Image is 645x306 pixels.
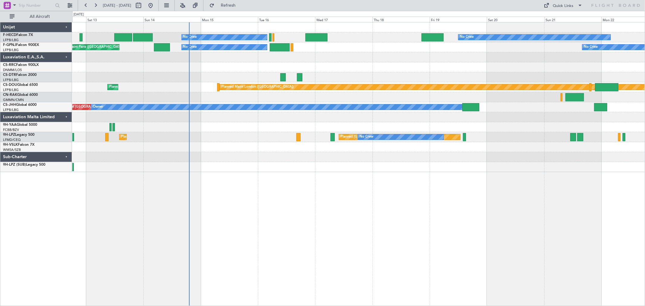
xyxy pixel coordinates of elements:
a: LFPB/LBG [3,108,19,112]
a: F-GPNJFalcon 900EX [3,43,39,47]
a: F-HECDFalcon 7X [3,33,33,37]
span: 9H-LPZ [3,133,15,137]
a: 9H-LPZLegacy 500 [3,133,34,137]
a: CS-JHHGlobal 6000 [3,103,37,107]
div: No Crew [183,33,197,42]
span: CN-RAK [3,93,17,97]
a: CS-RRCFalcon 900LX [3,63,39,67]
div: Planned Maint London ([GEOGRAPHIC_DATA]) [221,83,294,92]
a: 9H-YAAGlobal 5000 [3,123,37,127]
a: CS-DOUGlobal 6500 [3,83,38,87]
div: Quick Links [553,3,574,9]
div: Fri 19 [430,17,487,22]
div: AOG Maint Paris ([GEOGRAPHIC_DATA]) [60,43,124,52]
div: No Crew [360,132,373,142]
a: 9H-LPZ (SUB)Legacy 500 [3,163,45,167]
a: CS-DTRFalcon 2000 [3,73,37,77]
div: No Crew [183,43,197,52]
span: 9H-VSLK [3,143,18,147]
span: 9H-YAA [3,123,17,127]
a: DNMM/LOS [3,68,22,72]
div: Planned [GEOGRAPHIC_DATA] ([GEOGRAPHIC_DATA]) [340,132,426,142]
span: CS-DOU [3,83,17,87]
a: FCBB/BZV [3,128,19,132]
button: Refresh [207,1,243,10]
div: Sat 20 [487,17,544,22]
a: LFPB/LBG [3,48,19,52]
div: Sat 13 [86,17,143,22]
span: CS-JHH [3,103,16,107]
span: F-HECD [3,33,16,37]
a: LFPB/LBG [3,38,19,42]
div: No Crew [584,43,598,52]
div: Sun 21 [544,17,601,22]
div: [DATE] [73,12,84,17]
div: Tue 16 [258,17,315,22]
span: [DATE] - [DATE] [103,3,131,8]
a: LFMD/CEQ [3,138,21,142]
span: CS-DTR [3,73,16,77]
a: LFPB/LBG [3,78,19,82]
div: Owner [93,103,103,112]
a: 9H-VSLKFalcon 7X [3,143,34,147]
button: Quick Links [541,1,586,10]
div: Thu 18 [373,17,430,22]
a: CN-RAKGlobal 6000 [3,93,38,97]
span: F-GPNJ [3,43,16,47]
span: CS-RRC [3,63,16,67]
a: LFPB/LBG [3,88,19,92]
span: 9H-LPZ (SUB) [3,163,26,167]
div: No Crew [460,33,474,42]
div: Mon 15 [201,17,258,22]
div: Planned Maint [GEOGRAPHIC_DATA] ([GEOGRAPHIC_DATA]) [109,83,204,92]
span: All Aircraft [16,15,64,19]
a: GMMN/CMN [3,98,24,102]
input: Trip Number [18,1,53,10]
div: Planned Maint [GEOGRAPHIC_DATA] ([GEOGRAPHIC_DATA]) [121,132,216,142]
span: Refresh [216,3,241,8]
a: WMSA/SZB [3,148,21,152]
div: Wed 17 [315,17,372,22]
button: All Aircraft [7,12,66,21]
div: Sun 14 [143,17,200,22]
